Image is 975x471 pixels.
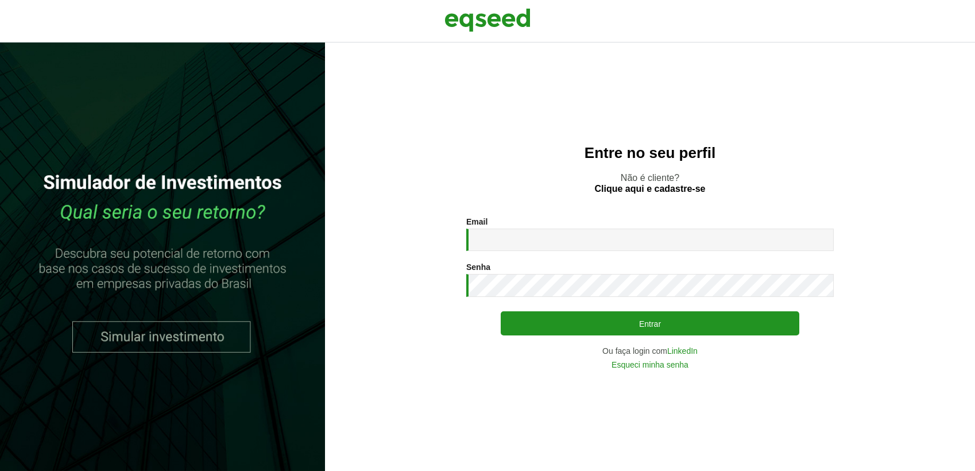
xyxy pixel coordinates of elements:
p: Não é cliente? [348,172,952,194]
div: Ou faça login com [466,347,834,355]
h2: Entre no seu perfil [348,145,952,161]
button: Entrar [501,311,799,335]
label: Email [466,218,487,226]
label: Senha [466,263,490,271]
a: Esqueci minha senha [612,361,688,369]
img: EqSeed Logo [444,6,531,34]
a: LinkedIn [667,347,698,355]
a: Clique aqui e cadastre-se [595,184,706,194]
